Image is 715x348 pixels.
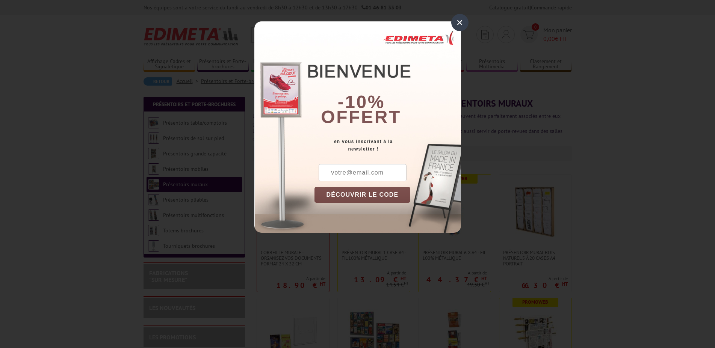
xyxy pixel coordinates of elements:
[451,14,469,31] div: ×
[319,164,407,181] input: votre@email.com
[338,92,385,112] b: -10%
[314,187,411,203] button: DÉCOUVRIR LE CODE
[314,138,461,153] div: en vous inscrivant à la newsletter !
[321,107,401,127] font: offert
